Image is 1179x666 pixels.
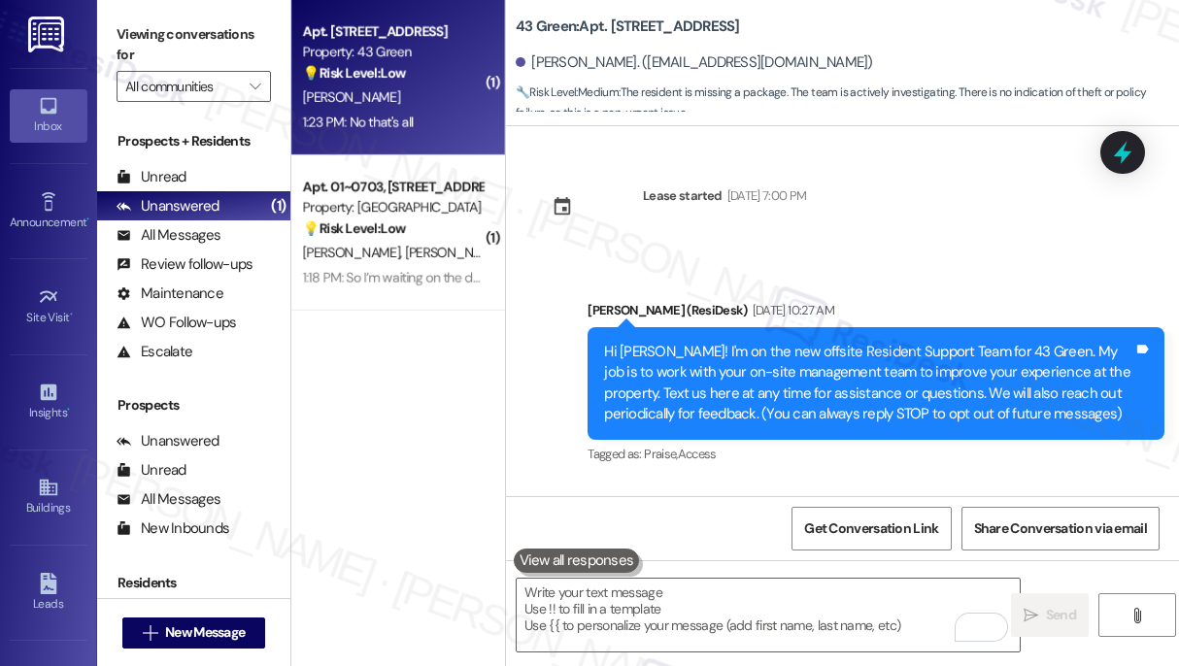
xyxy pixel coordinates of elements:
i:  [250,79,260,94]
b: 43 Green: Apt. [STREET_ADDRESS] [516,17,740,37]
div: All Messages [117,225,220,246]
div: Residents [97,573,290,593]
div: Property: [GEOGRAPHIC_DATA] [303,197,483,217]
div: 1:23 PM: No that's all [303,114,414,131]
span: [PERSON_NAME] [303,244,406,261]
div: (1) [266,191,290,221]
div: Prospects [97,395,290,416]
a: Buildings [10,471,87,523]
i:  [1129,608,1144,623]
div: New Inbounds [117,518,229,539]
span: Send [1046,605,1076,625]
a: Site Visit • [10,281,87,333]
strong: 🔧 Risk Level: Medium [516,84,619,100]
a: Inbox [10,89,87,142]
div: Escalate [117,342,192,362]
div: [PERSON_NAME] (ResiDesk) [588,300,1164,327]
img: ResiDesk Logo [28,17,68,52]
div: Unread [117,460,186,481]
strong: 💡 Risk Level: Low [303,219,406,237]
i:  [143,625,157,641]
span: • [86,213,89,226]
a: Leads [10,567,87,619]
span: [PERSON_NAME] [303,88,400,106]
button: Share Conversation via email [961,507,1160,550]
span: [PERSON_NAME] [406,244,503,261]
i:  [1024,608,1038,623]
button: Send [1011,593,1089,637]
div: Unanswered [117,431,219,451]
div: Lease started [643,185,723,206]
strong: 💡 Risk Level: Low [303,64,406,82]
div: Apt. [STREET_ADDRESS] [303,21,483,42]
span: : The resident is missing a package. The team is actively investigating. There is no indication o... [516,83,1179,124]
a: Insights • [10,376,87,428]
span: New Message [165,622,245,643]
span: Praise , [644,446,677,462]
span: Get Conversation Link [804,518,938,539]
div: [DATE] 7:00 PM [723,185,807,206]
div: Prospects + Residents [97,131,290,151]
span: • [67,403,70,416]
label: Viewing conversations for [117,19,271,71]
div: Review follow-ups [117,254,253,275]
div: Maintenance [117,283,223,304]
div: Unanswered [117,196,219,216]
div: 1:18 PM: So I’m waiting on the doctor now I’ll let you know when I’m almost done ok [303,269,758,286]
button: New Message [122,617,266,649]
button: Get Conversation Link [792,507,951,550]
div: [PERSON_NAME]. ([EMAIL_ADDRESS][DOMAIN_NAME]) [516,52,873,73]
div: Property: 43 Green [303,42,483,62]
input: All communities [125,71,240,102]
div: Unread [117,167,186,187]
div: WO Follow-ups [117,313,236,333]
div: [DATE] 10:27 AM [748,300,834,320]
textarea: To enrich screen reader interactions, please activate Accessibility in Grammarly extension settings [517,579,1020,651]
div: All Messages [117,489,220,510]
span: Access [678,446,717,462]
span: Share Conversation via email [974,518,1147,539]
div: Tagged as: [588,440,1164,468]
div: Hi [PERSON_NAME]! I'm on the new offsite Resident Support Team for 43 Green. My job is to work wi... [604,342,1133,425]
span: • [70,308,73,321]
div: Apt. 01~0703, [STREET_ADDRESS][GEOGRAPHIC_DATA][US_STATE][STREET_ADDRESS] [303,177,483,197]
